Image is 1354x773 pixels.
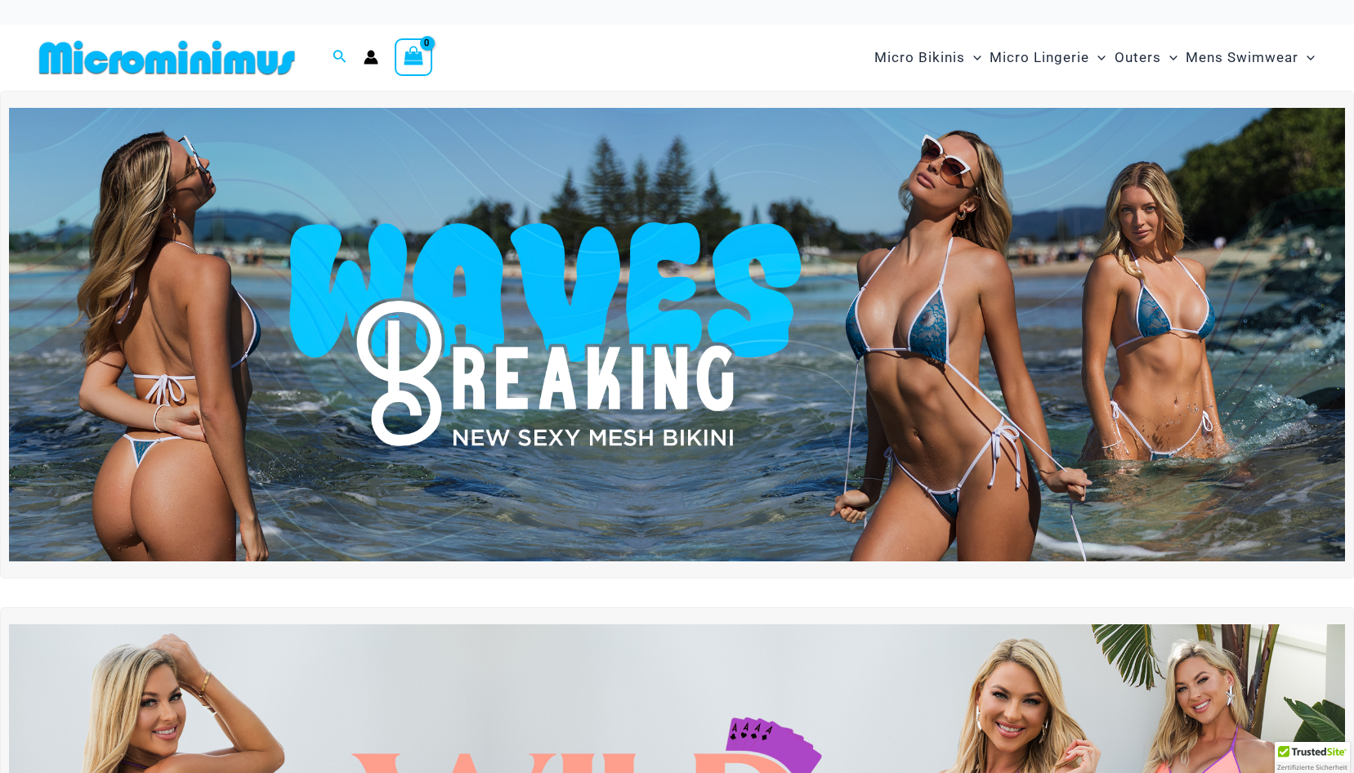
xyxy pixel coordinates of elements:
[1298,37,1315,78] span: Menu Toggle
[868,30,1321,85] nav: Site Navigation
[1186,37,1298,78] span: Mens Swimwear
[985,33,1110,83] a: Micro LingerieMenu ToggleMenu Toggle
[990,37,1089,78] span: Micro Lingerie
[333,47,347,68] a: Search icon link
[9,108,1345,562] img: Waves Breaking Ocean Bikini Pack
[870,33,985,83] a: Micro BikinisMenu ToggleMenu Toggle
[1275,742,1350,773] div: TrustedSite Certified
[33,39,302,76] img: MM SHOP LOGO FLAT
[874,37,965,78] span: Micro Bikinis
[1110,33,1182,83] a: OutersMenu ToggleMenu Toggle
[1115,37,1161,78] span: Outers
[1089,37,1106,78] span: Menu Toggle
[1182,33,1319,83] a: Mens SwimwearMenu ToggleMenu Toggle
[395,38,432,76] a: View Shopping Cart, empty
[364,50,378,65] a: Account icon link
[1161,37,1177,78] span: Menu Toggle
[965,37,981,78] span: Menu Toggle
